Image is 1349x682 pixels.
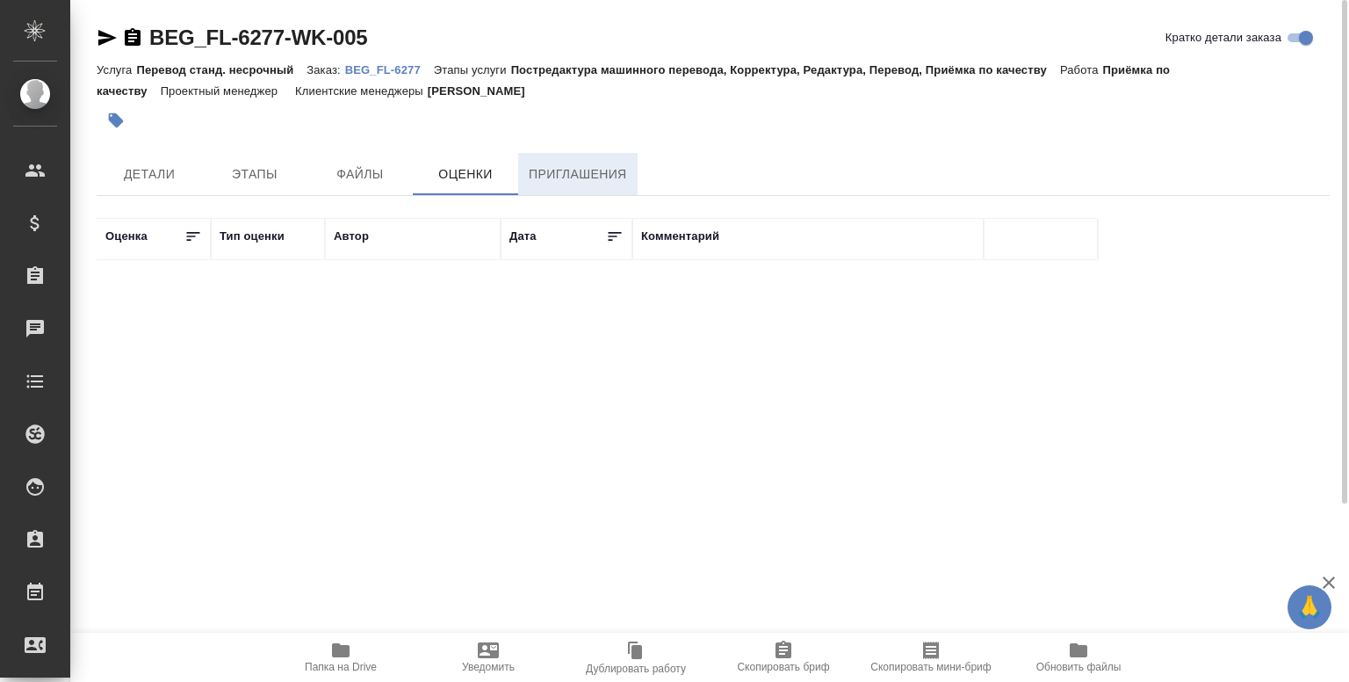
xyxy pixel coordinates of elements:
span: 🙏 [1295,589,1324,626]
p: Услуга [97,63,136,76]
span: Оценки [423,163,508,185]
p: Клиентские менеджеры [295,84,428,98]
a: BEG_FL-6277 [345,62,434,76]
div: Оценка [105,228,148,245]
div: Дата [509,228,537,245]
span: Детали [107,163,191,185]
span: Приглашения [529,163,627,185]
button: Скопировать ссылку для ЯМессенджера [97,27,118,48]
span: Файлы [318,163,402,185]
p: [PERSON_NAME] [428,84,538,98]
button: 🙏 [1288,585,1331,629]
div: Автор [334,228,369,245]
p: Этапы услуги [434,63,511,76]
div: Комментарий [641,228,719,245]
button: Добавить тэг [97,101,135,140]
button: Скопировать ссылку [122,27,143,48]
p: Работа [1060,63,1103,76]
div: Тип оценки [220,228,285,245]
span: Кратко детали заказа [1165,29,1281,47]
p: BEG_FL-6277 [345,63,434,76]
span: Этапы [213,163,297,185]
p: Проектный менеджер [161,84,282,98]
a: BEG_FL-6277-WK-005 [149,25,367,49]
p: Перевод станд. несрочный [136,63,307,76]
p: Заказ: [307,63,344,76]
p: Постредактура машинного перевода, Корректура, Редактура, Перевод, Приёмка по качеству [511,63,1060,76]
button: Файлы из папки out будут заново скопированы с заменой в папку in для следующей работ(-ы), где ест... [1005,633,1152,682]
